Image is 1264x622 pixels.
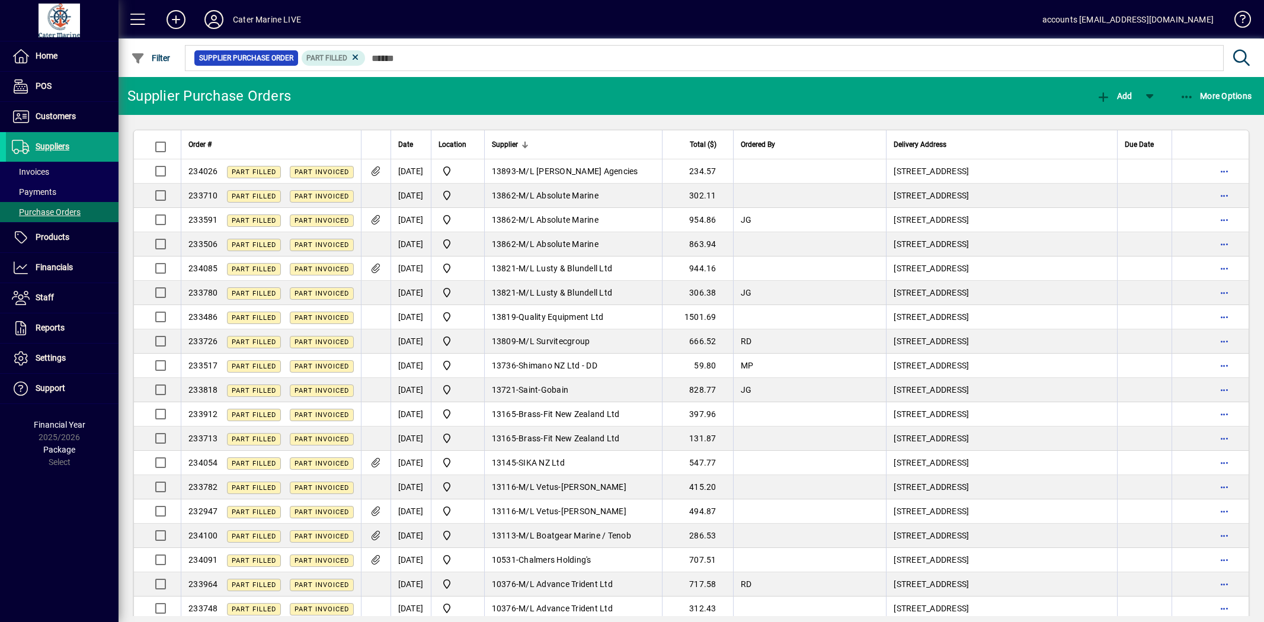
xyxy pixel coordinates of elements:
span: Cater Marine [439,188,477,203]
span: M/L Advance Trident Ltd [519,579,613,589]
button: More options [1215,235,1234,254]
td: - [484,451,662,475]
td: [STREET_ADDRESS] [886,572,1117,597]
span: Part Invoiced [295,217,349,225]
span: Location [439,138,466,151]
span: 13113 [492,531,516,540]
a: POS [6,72,119,101]
span: 233506 [188,239,218,249]
td: [STREET_ADDRESS] [886,499,1117,524]
span: Cater Marine [439,261,477,275]
td: [DATE] [391,451,431,475]
button: More options [1215,186,1234,205]
td: [STREET_ADDRESS] [886,475,1117,499]
span: 13821 [492,288,516,297]
span: Part Filled [232,508,276,516]
span: Part Invoiced [295,265,349,273]
td: [DATE] [391,402,431,427]
span: 10376 [492,604,516,613]
td: [DATE] [391,281,431,305]
span: Part Filled [232,460,276,467]
span: Cater Marine [439,553,477,567]
span: Part Filled [232,557,276,565]
td: 131.87 [662,427,733,451]
td: 302.11 [662,184,733,208]
button: More options [1215,526,1234,545]
span: Supplier [492,138,518,151]
td: [DATE] [391,184,431,208]
span: Quality Equipment Ltd [519,312,603,322]
td: [STREET_ADDRESS] [886,232,1117,257]
td: [STREET_ADDRESS] [886,378,1117,402]
td: [DATE] [391,548,431,572]
td: 666.52 [662,329,733,354]
span: Cater Marine [439,504,477,518]
td: [STREET_ADDRESS] [886,451,1117,475]
span: 13116 [492,482,516,492]
span: Part Invoiced [295,338,349,346]
td: [DATE] [391,572,431,597]
span: 13862 [492,239,516,249]
span: 13819 [492,312,516,322]
a: Purchase Orders [6,202,119,222]
span: 10531 [492,555,516,565]
span: RD [741,336,752,346]
span: 233710 [188,191,218,200]
td: [DATE] [391,329,431,354]
td: 286.53 [662,524,733,548]
span: Package [43,445,75,454]
td: - [484,427,662,451]
td: [STREET_ADDRESS] [886,427,1117,451]
div: accounts [EMAIL_ADDRESS][DOMAIN_NAME] [1042,10,1214,29]
span: Part Invoiced [295,411,349,419]
span: Products [36,232,69,242]
td: [DATE] [391,378,431,402]
span: Chalmers Holding's [519,555,591,565]
span: Purchase Orders [12,207,81,217]
span: Cater Marine [439,213,477,227]
span: M/L Lusty & Blundell Ltd [519,264,612,273]
span: Part Filled [232,387,276,395]
span: Brass-Fit New Zealand Ltd [519,434,619,443]
td: - [484,499,662,524]
span: Customers [36,111,76,121]
td: - [484,378,662,402]
span: Part Filled [232,290,276,297]
span: Part Filled [232,168,276,176]
td: - [484,257,662,281]
span: M/L Lusty & Blundell Ltd [519,288,612,297]
td: 59.80 [662,354,733,378]
td: - [484,597,662,621]
span: Ordered By [741,138,775,151]
span: Settings [36,353,66,363]
td: - [484,329,662,354]
button: More options [1215,210,1234,229]
td: [DATE] [391,475,431,499]
span: Part Invoiced [295,533,349,540]
span: 13893 [492,166,516,176]
span: M/L Vetus-[PERSON_NAME] [519,506,626,516]
span: Saint-Gobain [519,385,568,395]
a: Reports [6,313,119,343]
div: Cater Marine LIVE [233,10,301,29]
button: More options [1215,405,1234,424]
div: Supplier Purchase Orders [127,86,291,105]
td: - [484,402,662,427]
span: JG [741,385,752,395]
span: Suppliers [36,142,69,151]
span: Cater Marine [439,407,477,421]
span: Part Filled [232,411,276,419]
td: 944.16 [662,257,733,281]
span: Part Filled [232,265,276,273]
span: 233912 [188,409,218,419]
span: Part Filled [232,435,276,443]
span: 233782 [188,482,218,492]
a: Payments [6,182,119,202]
a: Financials [6,253,119,283]
td: - [484,232,662,257]
span: Part Filled [232,217,276,225]
td: 828.77 [662,378,733,402]
span: Filter [131,53,171,63]
td: [DATE] [391,499,431,524]
span: Part Filled [232,581,276,589]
